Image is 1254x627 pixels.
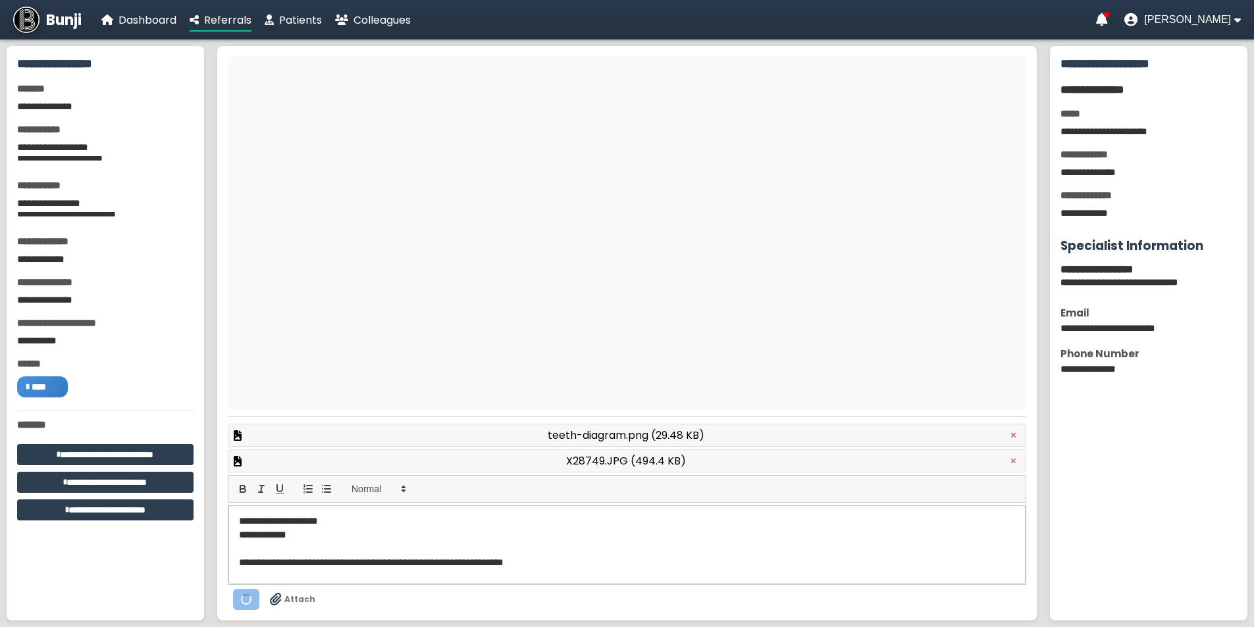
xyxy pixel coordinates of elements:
span: Colleagues [353,13,411,28]
button: Remove attachment [1006,429,1020,442]
button: italic [252,481,271,497]
span: Attach [284,593,315,605]
span: Dashboard [118,13,176,28]
button: underline [271,481,289,497]
a: Patients [265,12,322,28]
button: bold [234,481,252,497]
h3: Specialist Information [1060,236,1237,255]
span: teeth-diagram.png (29.48 KB) [548,427,704,443]
a: Colleagues [335,12,411,28]
a: Referrals [190,12,251,28]
span: [PERSON_NAME] [1144,14,1231,26]
span: Bunji [46,9,82,31]
span: X28749.JPG (494.4 KB) [566,453,686,469]
span: Patients [279,13,322,28]
span: Referrals [204,13,251,28]
div: Preview attached file [228,424,1026,447]
div: Preview attached file [228,449,1026,472]
button: list: ordered [299,481,317,497]
div: Phone Number [1060,346,1237,361]
img: Bunji Dental Referral Management [13,7,39,33]
a: Dashboard [101,12,176,28]
label: Drag & drop files anywhere to attach [270,593,315,606]
div: Email [1060,305,1237,320]
button: Remove attachment [1006,455,1020,468]
button: User menu [1124,13,1241,26]
button: list: bullet [317,481,336,497]
a: Bunji [13,7,82,33]
a: Notifications [1096,13,1108,26]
